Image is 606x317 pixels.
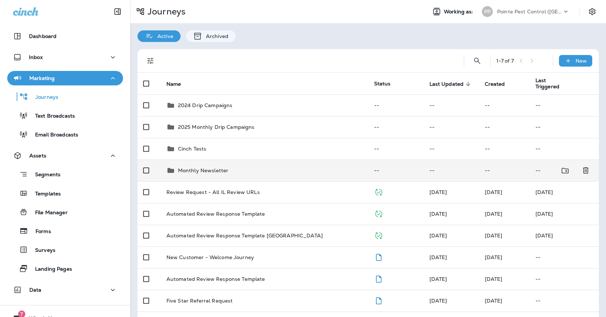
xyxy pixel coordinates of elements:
span: Draft [374,297,383,303]
span: Draft [374,253,383,260]
span: Maddie Madonecsky [485,297,503,304]
button: Filters [143,54,158,68]
span: Maddie Madonecsky [485,254,503,261]
p: 2025 Monthly Drip Campaigns [178,124,255,130]
button: Dashboard [7,29,123,43]
span: Last Triggered [535,77,573,90]
p: Five Star Referral Request [166,298,233,304]
p: Templates [28,191,61,198]
p: Dashboard [29,33,56,39]
p: Data [29,287,42,293]
span: Published [374,210,383,216]
button: Journeys [7,89,123,104]
span: Published [374,232,383,238]
button: Segments [7,166,123,182]
p: New [576,58,587,64]
span: Maddie Madonecsky [485,276,503,282]
div: PP [482,6,493,17]
button: Email Broadcasts [7,127,123,142]
button: Assets [7,148,123,163]
td: -- [530,138,599,160]
p: Automated Review Response Template [GEOGRAPHIC_DATA] [166,233,323,238]
td: -- [424,160,479,181]
p: Active [154,33,173,39]
span: Status [374,80,391,87]
button: File Manager [7,204,123,220]
td: -- [479,116,530,138]
span: Name [166,81,191,87]
span: Priscilla Valverde [485,232,503,239]
span: Maddie Madonecsky [429,276,447,282]
td: -- [368,116,424,138]
p: Automated Review Response Template [166,211,265,217]
p: Pointe Pest Control ([GEOGRAPHIC_DATA]) [497,9,562,14]
p: Text Broadcasts [28,113,75,120]
span: J-P Scoville [485,189,503,195]
p: File Manager [28,210,68,216]
p: Journeys [145,6,186,17]
span: Created [485,81,514,87]
p: Automated Review Response Template [166,276,265,282]
td: -- [368,94,424,116]
button: Forms [7,223,123,238]
button: Surveys [7,242,123,257]
span: Published [374,188,383,195]
p: Archived [202,33,228,39]
span: Name [166,81,181,87]
button: Text Broadcasts [7,108,123,123]
p: 2024 Drip Campaigns [178,102,233,108]
p: Landing Pages [28,266,72,273]
p: Inbox [29,54,43,60]
p: Surveys [28,247,55,254]
button: Settings [586,5,599,18]
td: -- [424,138,479,160]
span: J-P Scoville [429,189,447,195]
span: Working as: [444,9,475,15]
p: Forms [28,228,51,235]
td: -- [530,116,599,138]
button: Inbox [7,50,123,64]
span: Last Updated [429,81,464,87]
button: Templates [7,186,123,201]
button: Data [7,283,123,297]
p: New Customer - Welcome Journey [166,254,254,260]
td: -- [479,94,530,116]
button: Marketing [7,71,123,85]
td: [DATE] [530,225,599,246]
span: Last Updated [429,81,473,87]
td: -- [368,160,424,181]
p: -- [535,276,593,282]
p: Segments [28,172,60,179]
span: Priscilla Valverde [429,232,447,239]
button: Collapse Sidebar [107,4,128,19]
div: 1 - 7 of 7 [496,58,514,64]
span: Maddie Madonecsky [429,254,447,261]
p: Review Request - All IL Review URLs [166,189,260,195]
span: Caitlyn Harney [485,211,503,217]
td: -- [479,160,530,181]
td: -- [424,94,479,116]
p: Journeys [28,94,58,101]
span: Caitlyn Harney [429,211,447,217]
p: Email Broadcasts [28,132,78,139]
p: Assets [29,153,46,158]
span: Draft [374,275,383,282]
td: -- [368,138,424,160]
td: [DATE] [530,181,599,203]
td: -- [530,94,599,116]
button: Search Journeys [470,54,484,68]
td: -- [530,160,576,181]
button: Delete [579,163,593,178]
button: Landing Pages [7,261,123,276]
td: -- [424,116,479,138]
p: -- [535,254,593,260]
button: Move to folder [558,163,573,178]
span: Last Triggered [535,77,564,90]
p: Marketing [29,75,55,81]
p: -- [535,298,593,304]
span: Maddie Madonecsky [429,297,447,304]
p: Monthly Newsletter [178,168,229,173]
td: [DATE] [530,203,599,225]
span: Created [485,81,505,87]
p: Cinch Tests [178,146,207,152]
